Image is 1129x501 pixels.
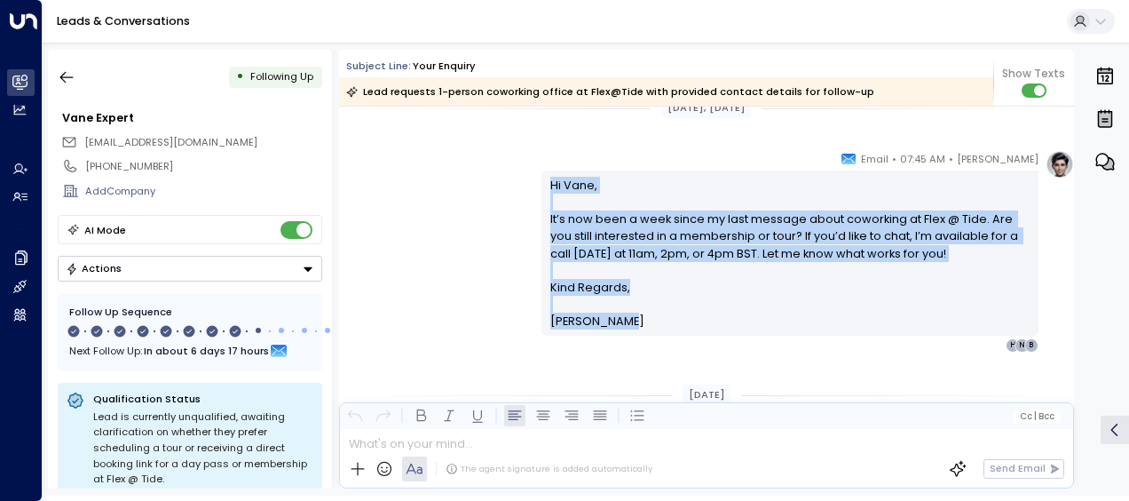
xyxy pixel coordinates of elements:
[58,256,322,282] div: Button group with a nested menu
[84,135,257,150] span: babycool_4401@hotmail.fr
[85,184,321,199] div: AddCompany
[683,385,730,405] div: [DATE]
[550,279,630,296] span: Kind Regards,
[250,69,313,83] span: Following Up
[346,59,411,73] span: Subject Line:
[344,405,366,426] button: Undo
[346,83,874,100] div: Lead requests 1-person coworking office at Flex@Tide with provided contact details for follow-up
[550,177,1030,279] p: Hi Vane, It’s now been a week since my last message about coworking at Flex @ Tide. Are you still...
[892,150,896,168] span: •
[1024,338,1038,353] div: B
[373,405,394,426] button: Redo
[550,313,644,330] span: [PERSON_NAME]
[69,341,311,361] div: Next Follow Up:
[66,262,122,274] div: Actions
[446,463,652,475] div: The agent signature is added automatically
[861,150,888,168] span: Email
[58,256,322,282] button: Actions
[1015,338,1029,353] div: N
[84,221,126,239] div: AI Mode
[57,13,190,28] a: Leads & Conversations
[1006,338,1020,353] div: H
[1002,66,1065,82] span: Show Texts
[85,159,321,174] div: [PHONE_NUMBER]
[93,410,313,488] div: Lead is currently unqualified, awaiting clarification on whether they prefer scheduling a tour or...
[93,392,313,406] p: Qualification Status
[144,341,269,361] span: In about 6 days 17 hours
[662,98,752,118] div: [DATE], [DATE]
[957,150,1038,168] span: [PERSON_NAME]
[236,64,244,90] div: •
[949,150,953,168] span: •
[69,305,311,320] div: Follow Up Sequence
[900,150,945,168] span: 07:45 AM
[413,59,476,74] div: Your enquiry
[1020,411,1054,421] span: Cc Bcc
[84,135,257,149] span: [EMAIL_ADDRESS][DOMAIN_NAME]
[1034,411,1037,421] span: |
[1046,150,1074,179] img: profile-logo.png
[1014,410,1060,423] button: Cc|Bcc
[62,109,321,126] div: Vane Expert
